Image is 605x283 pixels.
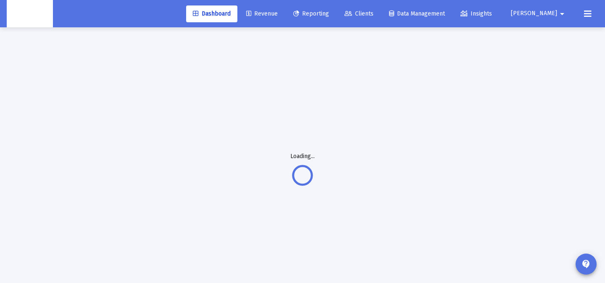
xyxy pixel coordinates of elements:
button: [PERSON_NAME] [501,5,577,22]
a: Data Management [382,5,452,22]
a: Insights [454,5,499,22]
img: Dashboard [13,5,47,22]
a: Dashboard [186,5,237,22]
span: [PERSON_NAME] [511,10,557,17]
span: Dashboard [193,10,231,17]
span: Data Management [389,10,445,17]
a: Clients [338,5,380,22]
span: Clients [345,10,374,17]
span: Revenue [246,10,278,17]
span: Insights [460,10,492,17]
mat-icon: contact_support [581,259,591,269]
mat-icon: arrow_drop_down [557,5,567,22]
span: Reporting [293,10,329,17]
a: Revenue [239,5,284,22]
a: Reporting [287,5,336,22]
